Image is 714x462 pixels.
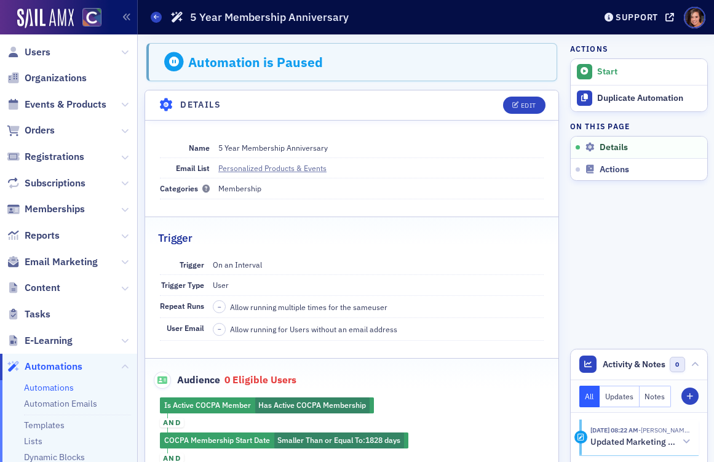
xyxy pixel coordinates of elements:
[503,97,545,114] button: Edit
[25,229,60,242] span: Reports
[218,183,261,194] div: Membership
[670,357,685,372] span: 0
[25,255,98,269] span: Email Marketing
[570,43,608,54] h4: Actions
[7,124,55,137] a: Orders
[7,150,84,164] a: Registrations
[230,301,387,313] span: Allow running multiple times for the same user
[190,10,349,25] h1: 5 Year Membership Anniversary
[160,183,210,193] span: Categories
[218,303,221,311] span: –
[25,71,87,85] span: Organizations
[25,202,85,216] span: Memberships
[574,431,587,444] div: Activity
[7,98,106,111] a: Events & Products
[521,102,536,109] div: Edit
[24,382,74,393] a: Automations
[176,163,210,173] span: Email List
[218,325,221,333] span: –
[82,8,101,27] img: SailAMX
[74,8,101,29] a: View Homepage
[600,142,628,153] span: Details
[218,142,328,153] div: 5 Year Membership Anniversary
[160,301,204,311] span: Repeat Runs
[230,324,397,335] span: Allow running for Users without an email address
[180,98,221,111] h4: Details
[616,12,658,23] div: Support
[25,124,55,137] span: Orders
[158,230,192,246] h2: Trigger
[25,177,85,190] span: Subscriptions
[597,66,700,78] div: Start
[7,308,50,321] a: Tasks
[684,7,705,28] span: Profile
[590,437,678,448] h5: Updated Marketing platform automation: 5 Year Membership Anniversary
[224,373,296,386] span: 0 eligible users
[638,426,690,434] span: Katie Foo
[188,54,323,70] div: Automation is Paused
[25,150,84,164] span: Registrations
[161,280,204,290] span: Trigger Type
[570,121,708,132] h4: On this page
[24,436,42,447] a: Lists
[590,426,638,434] time: 7/17/2025 08:22 AM
[600,386,640,407] button: Updates
[7,255,98,269] a: Email Marketing
[213,280,229,290] span: User
[17,9,74,28] img: SailAMX
[7,202,85,216] a: Memberships
[7,177,85,190] a: Subscriptions
[25,360,82,373] span: Automations
[25,46,50,59] span: Users
[7,281,60,295] a: Content
[597,93,700,104] div: Duplicate Automation
[25,98,106,111] span: Events & Products
[24,420,65,431] a: Templates
[154,372,221,389] span: Audience
[571,85,707,111] a: Duplicate Automation
[7,229,60,242] a: Reports
[603,358,665,371] span: Activity & Notes
[600,164,629,175] span: Actions
[213,255,544,274] dd: On an Interval
[180,260,204,269] span: Trigger
[7,71,87,85] a: Organizations
[7,360,82,373] a: Automations
[25,281,60,295] span: Content
[579,386,600,407] button: All
[25,334,73,348] span: E-Learning
[7,46,50,59] a: Users
[640,386,672,407] button: Notes
[7,334,73,348] a: E-Learning
[25,308,50,321] span: Tasks
[189,143,210,153] span: Name
[24,398,97,409] a: Automation Emails
[571,59,707,85] button: Start
[167,323,204,333] span: User Email
[218,162,338,173] a: Personalized Products & Events
[590,436,690,448] button: Updated Marketing platform automation: 5 Year Membership Anniversary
